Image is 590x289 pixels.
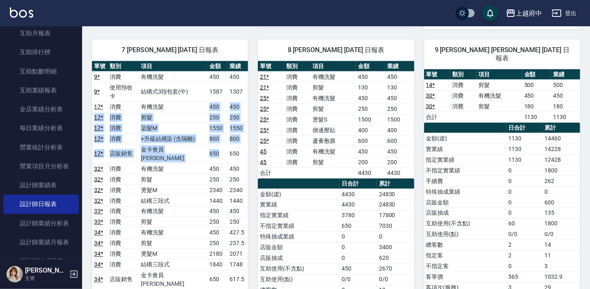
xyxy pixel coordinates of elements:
td: 消費 [284,146,310,157]
th: 類別 [108,61,139,72]
td: 800 [207,133,228,144]
td: 消費 [108,249,139,259]
td: 消費 [108,123,139,133]
a: 45 [260,148,266,155]
td: 2071 [228,249,248,259]
td: 650 [207,144,228,163]
td: 250 [385,103,414,114]
td: 金額(虛) [424,133,506,144]
td: 250 [207,112,228,123]
td: 消費 [108,195,139,206]
td: 消費 [450,80,477,90]
td: 450 [385,71,414,82]
table: a dense table [258,61,414,179]
td: 剪髮 [477,80,522,90]
td: 消費 [284,157,310,167]
td: 1307 [228,82,248,101]
th: 業績 [385,61,414,72]
a: 全店業績分析表 [3,100,79,119]
td: 2340 [207,185,228,195]
td: 650 [340,221,377,232]
th: 單號 [258,61,284,72]
td: 500 [551,80,580,90]
td: 燙髮M [139,185,207,195]
td: 450 [228,206,248,217]
td: 250 [207,217,228,227]
td: 指定實業績 [424,154,506,165]
td: 燙髮S [310,114,356,125]
td: 1800 [542,165,580,176]
td: 0 [340,253,377,264]
td: 450 [551,90,580,101]
td: 結構三段式 [139,195,207,206]
td: 450 [207,71,228,82]
span: 9 [PERSON_NAME] [PERSON_NAME] [DATE] 日報表 [434,46,570,62]
a: 營業統計分析表 [3,138,79,157]
td: 消費 [108,206,139,217]
td: 24830 [377,200,414,210]
td: 450 [356,146,385,157]
td: 250 [207,174,228,185]
td: 消費 [108,112,139,123]
td: 消費 [284,114,310,125]
td: 450 [385,93,414,103]
td: 1550 [228,123,248,133]
td: 0 [506,261,542,272]
a: 互助月報表 [3,24,79,43]
a: 互助業績報表 [3,81,79,100]
td: 有機洗髮 [310,93,356,103]
td: 250 [207,238,228,249]
td: 有機洗髮 [310,146,356,157]
td: 不指定實業績 [424,165,506,176]
td: 互助使用(點) [258,274,340,285]
td: 1440 [228,195,248,206]
th: 金額 [356,61,385,72]
td: 12428 [542,154,580,165]
td: 消費 [450,90,477,101]
td: 450 [207,163,228,174]
td: 有機洗髮 [139,101,207,112]
th: 項目 [477,69,522,80]
td: 結構三段式 [139,259,207,270]
button: 上越府中 [503,5,545,22]
td: 消費 [108,238,139,249]
td: 600 [356,135,385,146]
td: 互助使用(點) [424,229,506,240]
td: 互助使用(不含點) [258,264,340,274]
td: 0/0 [377,274,414,285]
td: 0 [506,176,542,186]
td: 1748 [228,259,248,270]
th: 單號 [92,61,108,72]
a: 設計師業績表 [3,176,79,195]
td: 消費 [108,101,139,112]
td: 1587 [207,82,228,101]
div: 上越府中 [516,8,542,18]
td: 450 [228,101,248,112]
td: 消費 [108,185,139,195]
td: 店販金額 [424,197,506,208]
th: 項目 [139,61,207,72]
td: 4430 [340,189,377,200]
td: 消費 [284,103,310,114]
td: 2180 [207,249,228,259]
td: 450 [228,71,248,82]
td: 合計 [258,167,284,178]
td: 400 [356,125,385,135]
a: 互助排行榜 [3,43,79,62]
table: a dense table [424,69,580,123]
td: 不指定客 [424,261,506,272]
td: 135 [542,208,580,218]
th: 業績 [228,61,248,72]
td: 消費 [108,227,139,238]
td: 金額(虛) [258,189,340,200]
td: 客單價 [424,272,506,282]
td: 消費 [108,71,139,82]
td: 0 [506,165,542,176]
td: 剪髮 [310,103,356,114]
td: 450 [207,101,228,112]
td: 24830 [377,189,414,200]
td: 剪髮 [310,157,356,167]
td: 店販抽成 [258,253,340,264]
td: 0 [340,232,377,242]
td: 4430 [356,167,385,178]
